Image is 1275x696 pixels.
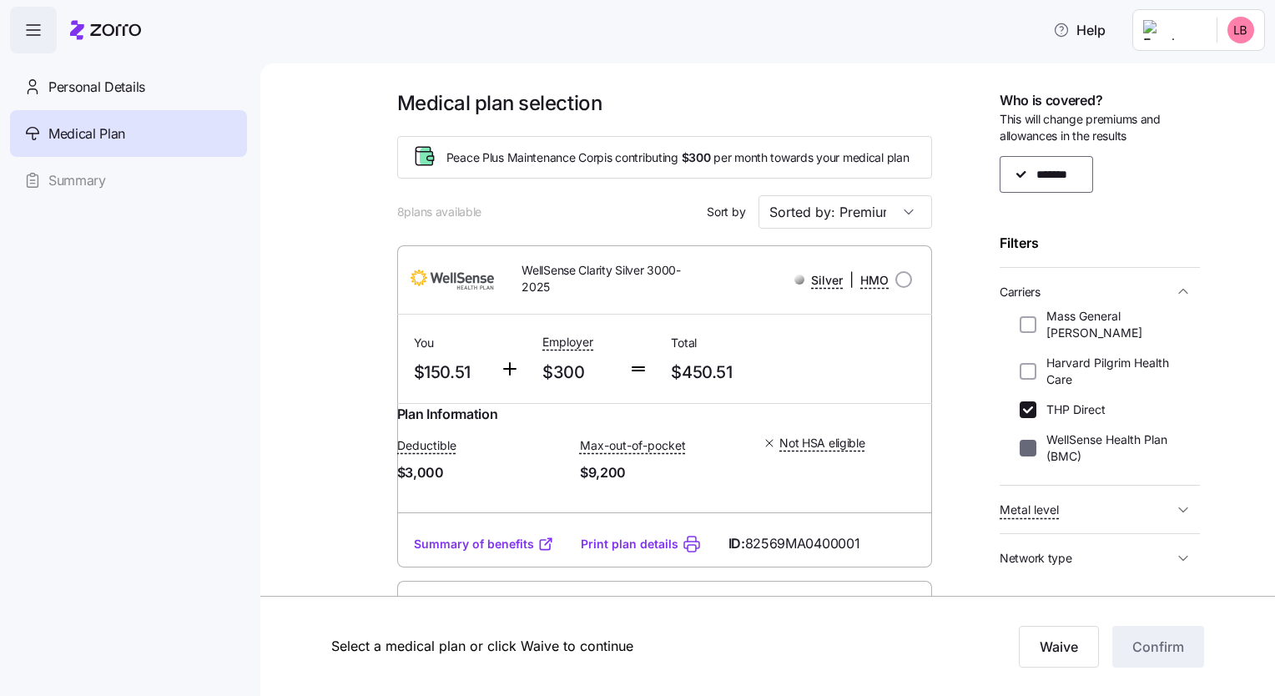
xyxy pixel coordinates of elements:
[542,359,615,386] span: $300
[1036,308,1180,341] label: Mass General [PERSON_NAME]
[10,63,247,110] a: Personal Details
[414,536,554,552] a: Summary of benefits
[1000,90,1102,111] span: Who is covered?
[27,159,225,175] div: Is that what you were looking for?
[1019,626,1099,668] button: Waive
[758,195,932,229] input: Order by dropdown
[13,248,320,360] div: Fin says…
[779,435,865,451] span: Not HSA eligible
[274,410,320,446] div: yes
[144,209,307,225] div: is there a support # to call?
[794,270,889,290] div: |
[26,547,39,560] button: Emoji picker
[542,334,593,351] span: Employer
[331,636,909,657] div: Select a medical plan or click Waive to continue
[77,300,281,313] a: [EMAIL_ADDRESS][DOMAIN_NAME]
[397,437,456,454] span: Deductible
[581,536,678,552] a: Print plan details
[81,21,208,38] p: The team can also help
[13,199,320,249] div: Lucas says…
[397,90,933,116] h1: Medical plan selection
[13,360,320,410] div: Fin says…
[48,9,74,36] img: Profile image for Fin
[1053,20,1106,40] span: Help
[10,157,247,204] a: Summary
[397,204,482,220] span: 8 plans available
[13,410,320,460] div: Lucas says…
[1227,17,1254,43] img: dc6d401a0d049ff48e21ca3746d05104
[286,540,313,567] button: Send a message…
[27,283,307,348] div: You can also reach us by emailing or sending a message through our AI chatbox on the platform.
[397,462,567,483] span: $3,000
[414,359,486,386] span: $150.51
[671,359,786,386] span: $450.51
[287,420,307,436] div: yes
[1143,20,1203,40] img: Employer logo
[53,547,66,560] button: Gif picker
[860,272,889,289] span: HMO
[14,512,320,540] textarea: Message…
[1000,550,1072,567] span: Network type
[1036,355,1180,388] label: Harvard Pilgrim Health Care
[446,149,910,166] span: Peace Plus Maintenance Corp is contributing per month towards your medical plan
[293,260,306,274] a: Source reference 10333063:
[1000,308,1200,478] div: Carriers
[1040,13,1119,47] button: Help
[1000,541,1200,575] button: Network type
[728,533,860,554] span: ID:
[811,272,843,289] span: Silver
[27,469,260,518] div: Glad I could help. Let me know if you have more questions or need further assistance.
[261,7,293,38] button: Home
[27,88,307,137] div: Continue clicking "Next" through the screens until you reach the household section where this opt...
[48,77,145,98] span: Personal Details
[397,404,498,425] span: Plan Information
[1036,431,1180,465] label: WellSense Health Plan (BMC)
[1000,502,1059,518] span: Metal level
[1000,284,1041,300] span: Carriers
[580,437,686,454] span: Max-out-of-pocket
[13,149,239,185] div: Is that what you were looking for?
[11,7,43,38] button: go back
[522,262,700,296] span: WellSense Clarity Silver 3000-2025
[81,8,101,21] h1: Fin
[1000,492,1200,527] button: Metal level
[13,360,239,396] div: Is that what you were looking for?
[580,462,749,483] span: $9,200
[1112,626,1204,668] button: Confirm
[1036,401,1106,418] label: THP Direct
[10,110,247,157] a: Medical Plan
[1000,275,1200,309] button: Carriers
[1000,233,1200,254] div: Filters
[79,547,93,560] button: Upload attachment
[1132,637,1184,657] span: Confirm
[414,335,486,351] span: You
[48,124,125,144] span: Medical Plan
[81,66,94,79] a: Source reference 10333226:
[745,533,860,554] span: 82569MA0400001
[27,370,225,386] div: Is that what you were looking for?
[13,248,320,358] div: Yes, our phone number is [PHONE_NUMBER].Source reference 10333063: You can also reach us by email...
[293,7,323,37] div: Close
[411,260,496,300] img: WellSense Health Plan (BMC)
[1000,111,1200,145] span: This will change premiums and allowances in the results
[131,199,320,235] div: is there a support # to call?
[1040,637,1078,657] span: Waive
[27,258,307,275] div: Yes, our phone number is [PHONE_NUMBER].
[671,335,786,351] span: Total
[13,459,320,565] div: Fin says…
[13,459,274,528] div: Glad I could help. Let me know if you have more questions or need further assistance.
[682,149,711,166] span: $300
[13,149,320,199] div: Fin says…
[707,204,745,220] span: Sort by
